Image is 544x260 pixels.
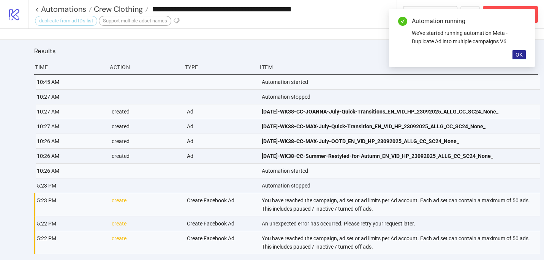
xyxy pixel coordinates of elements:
[261,216,540,231] div: An unexpected error has occurred. Please retry your request later.
[262,122,485,131] span: [DATE]-WK38-CC-MAX-July-Quick-Transition_EN_VID_HP_23092025_ALLG_CC_SC24_None_
[483,6,538,23] button: Abort Run
[36,90,106,104] div: 10:27 AM
[261,231,540,254] div: You have reached the campaign, ad set or ad limits per Ad account. Each ad set can contain a maxi...
[36,193,106,216] div: 5:23 PM
[261,90,540,104] div: Automation stopped
[412,17,526,26] div: Automation running
[460,6,480,23] button: ...
[262,137,459,145] span: [DATE]-WK38-CC-MAX-July-OOTD_EN_VID_HP_23092025_ALLG_CC_SC24_None_
[259,60,538,74] div: Item
[92,4,143,14] span: Crew Clothing
[111,231,180,254] div: create
[111,149,180,163] div: created
[398,17,407,26] span: check-circle
[262,104,535,119] a: [DATE]-WK38-CC-JOANNA-July-Quick-Transitions_EN_VID_HP_23092025_ALLG_CC_SC24_None_
[36,178,106,193] div: 5:23 PM
[36,149,106,163] div: 10:26 AM
[35,5,92,13] a: < Automations
[261,164,540,178] div: Automation started
[111,134,180,148] div: created
[262,107,498,116] span: [DATE]-WK38-CC-JOANNA-July-Quick-Transitions_EN_VID_HP_23092025_ALLG_CC_SC24_None_
[186,104,256,119] div: Ad
[412,29,526,46] div: We've started running automation Meta - Duplicate Ad into multiple campaigns V6
[186,119,256,134] div: Ad
[99,16,171,26] div: Support multiple adset names
[109,60,179,74] div: Action
[34,60,104,74] div: Time
[36,119,106,134] div: 10:27 AM
[34,46,538,56] h2: Results
[261,178,540,193] div: Automation stopped
[186,216,256,231] div: Create Facebook Ad
[184,60,254,74] div: Type
[36,216,106,231] div: 5:22 PM
[36,231,106,254] div: 5:22 PM
[186,231,256,254] div: Create Facebook Ad
[92,5,149,13] a: Crew Clothing
[261,193,540,216] div: You have reached the campaign, ad set or ad limits per Ad account. Each ad set can contain a maxi...
[261,75,540,89] div: Automation started
[111,104,180,119] div: created
[516,52,523,58] span: OK
[111,119,180,134] div: created
[262,149,535,163] a: [DATE]-WK38-CC-Summer-Restyled-for-Autumn_EN_VID_HP_23092025_ALLG_CC_SC24_None_
[403,6,458,23] button: To Builder
[36,104,106,119] div: 10:27 AM
[186,134,256,148] div: Ad
[35,16,97,26] div: duplicate from ad IDs list
[186,149,256,163] div: Ad
[262,134,535,148] a: [DATE]-WK38-CC-MAX-July-OOTD_EN_VID_HP_23092025_ALLG_CC_SC24_None_
[111,193,180,216] div: create
[36,75,106,89] div: 10:45 AM
[186,193,256,216] div: Create Facebook Ad
[111,216,180,231] div: create
[262,119,535,134] a: [DATE]-WK38-CC-MAX-July-Quick-Transition_EN_VID_HP_23092025_ALLG_CC_SC24_None_
[512,50,526,59] button: OK
[262,152,493,160] span: [DATE]-WK38-CC-Summer-Restyled-for-Autumn_EN_VID_HP_23092025_ALLG_CC_SC24_None_
[36,134,106,148] div: 10:26 AM
[36,164,106,178] div: 10:26 AM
